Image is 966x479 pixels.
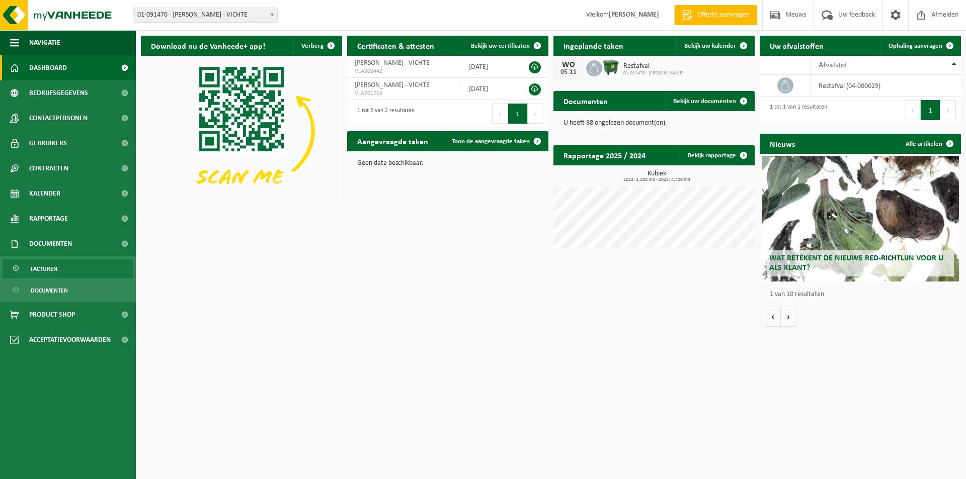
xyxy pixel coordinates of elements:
span: Documenten [31,281,68,300]
div: 1 tot 1 van 1 resultaten [765,99,827,121]
span: VLA701765 [355,89,453,98]
button: Previous [492,104,508,124]
button: Vorige [765,307,781,327]
img: WB-1100-HPE-GN-01 [602,59,619,76]
span: Product Shop [29,302,75,327]
span: Documenten [29,231,72,256]
span: Navigatie [29,30,60,55]
a: Documenten [3,280,133,300]
div: 1 tot 2 van 2 resultaten [352,103,415,125]
td: [DATE] [461,56,515,78]
span: 01-091476 - VERSTRAETE JURGEN - VICHTE [133,8,278,23]
span: Ophaling aanvragen [889,43,942,49]
button: Next [528,104,543,124]
button: Next [940,100,956,120]
span: Bekijk uw documenten [673,98,736,105]
a: Bekijk uw documenten [665,91,754,111]
h2: Uw afvalstoffen [760,36,834,55]
span: Toon de aangevraagde taken [452,138,530,145]
h2: Download nu de Vanheede+ app! [141,36,275,55]
button: Verberg [293,36,341,56]
a: Wat betekent de nieuwe RED-richtlijn voor u als klant? [762,156,959,281]
span: Restafval [623,62,684,70]
span: Kalender [29,181,60,206]
span: Facturen [31,259,57,278]
h2: Documenten [553,91,618,111]
h2: Nieuws [760,134,805,153]
td: restafval (04-000029) [811,75,961,97]
span: Contactpersonen [29,106,88,131]
span: Contracten [29,156,68,181]
div: 05-11 [558,69,579,76]
img: Download de VHEPlus App [141,56,342,207]
h3: Kubiek [558,170,755,182]
h2: Certificaten & attesten [347,36,444,55]
button: Previous [905,100,921,120]
span: Wat betekent de nieuwe RED-richtlijn voor u als klant? [769,254,943,272]
span: Offerte aanvragen [695,10,752,20]
button: 1 [921,100,940,120]
span: 2024: 2,200 m3 - 2025: 4,400 m3 [558,177,755,182]
span: Verberg [301,43,324,49]
span: 01-091476 - [PERSON_NAME] [623,70,684,76]
div: WO [558,61,579,69]
a: Offerte aanvragen [674,5,757,25]
span: Afvalstof [819,61,847,69]
a: Bekijk uw certificaten [463,36,547,56]
span: Acceptatievoorwaarden [29,327,111,352]
h2: Rapportage 2025 / 2024 [553,145,656,165]
span: Rapportage [29,206,68,231]
a: Alle artikelen [898,134,960,154]
td: [DATE] [461,78,515,100]
a: Facturen [3,259,133,278]
span: Bedrijfsgegevens [29,80,88,106]
p: Geen data beschikbaar. [357,160,538,167]
a: Bekijk rapportage [680,145,754,165]
span: [PERSON_NAME] - VICHTE [355,81,430,89]
span: VLA902442 [355,67,453,75]
span: Gebruikers [29,131,67,156]
p: U heeft 88 ongelezen document(en). [563,120,745,127]
h2: Aangevraagde taken [347,131,438,151]
span: 01-091476 - VERSTRAETE JURGEN - VICHTE [133,8,277,22]
strong: [PERSON_NAME] [609,11,659,19]
span: [PERSON_NAME] - VICHTE [355,59,430,67]
button: 1 [508,104,528,124]
h2: Ingeplande taken [553,36,633,55]
a: Bekijk uw kalender [676,36,754,56]
button: Volgende [781,307,796,327]
span: Bekijk uw certificaten [471,43,530,49]
a: Ophaling aanvragen [880,36,960,56]
span: Bekijk uw kalender [684,43,736,49]
a: Toon de aangevraagde taken [444,131,547,151]
p: 1 van 10 resultaten [770,291,956,298]
span: Dashboard [29,55,67,80]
